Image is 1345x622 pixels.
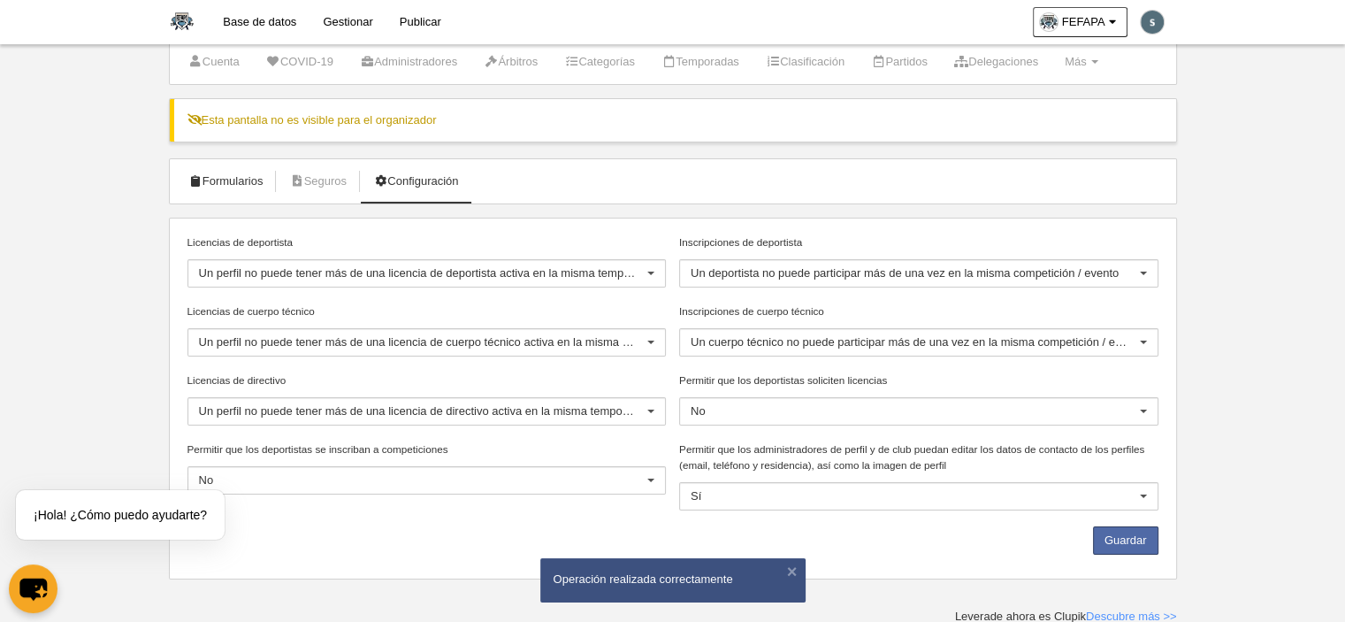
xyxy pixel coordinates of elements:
label: Inscripciones de cuerpo técnico [679,303,1158,319]
label: Permitir que los deportistas se inscriban a competiciones [187,442,667,457]
label: Licencias de deportista [187,234,667,250]
div: Esta pantalla no es visible para el organizador [169,98,1177,142]
a: Formularios [179,168,273,195]
a: Más [1055,49,1108,75]
label: Inscripciones de deportista [679,234,1158,250]
a: Configuración [363,168,468,195]
span: Más [1065,55,1087,68]
button: Guardar [1093,526,1158,555]
button: chat-button [9,564,57,613]
a: Cuenta [179,49,249,75]
span: Un perfil no puede tener más de una licencia de directivo activa en la misma temporada [199,404,646,418]
a: Partidos [861,49,937,75]
div: ¡Hola! ¿Cómo puedo ayudarte? [16,490,225,540]
img: c2l6ZT0zMHgzMCZmcz05JnRleHQ9UyZiZz01NDZlN2E%3D.png [1141,11,1164,34]
a: FEFAPA [1033,7,1127,37]
img: OaThJ7yPnDSw.30x30.jpg [1040,13,1058,31]
label: Permitir que los administradores de perfil y de club puedan editar los datos de contacto de los p... [679,442,1158,473]
span: Sí [691,489,701,503]
label: Licencias de cuerpo técnico [187,303,667,319]
a: COVID-19 [256,49,343,75]
label: Permitir que los deportistas soliciten licencias [679,372,1158,388]
a: Administradores [350,49,467,75]
a: Seguros [279,168,356,195]
div: Operación realizada correctamente [554,572,792,587]
span: No [691,404,706,418]
span: FEFAPA [1062,13,1105,31]
span: Un deportista no puede participar más de una vez en la misma competición / evento [691,266,1119,280]
span: Un cuerpo técnico no puede participar más de una vez en la misma competición / evento [691,335,1143,349]
label: Licencias de directivo [187,372,667,388]
span: No [199,473,214,487]
a: Clasificación [756,49,854,75]
button: × [783,563,801,580]
a: Árbitros [474,49,547,75]
a: Categorías [554,49,645,75]
span: Un perfil no puede tener más de una licencia de deportista activa en la misma temporada [199,266,653,280]
img: FEFAPA [169,11,195,32]
span: Un perfil no puede tener más de una licencia de cuerpo técnico activa en la misma temporada [199,335,677,349]
a: Temporadas [652,49,749,75]
a: Delegaciones [944,49,1048,75]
